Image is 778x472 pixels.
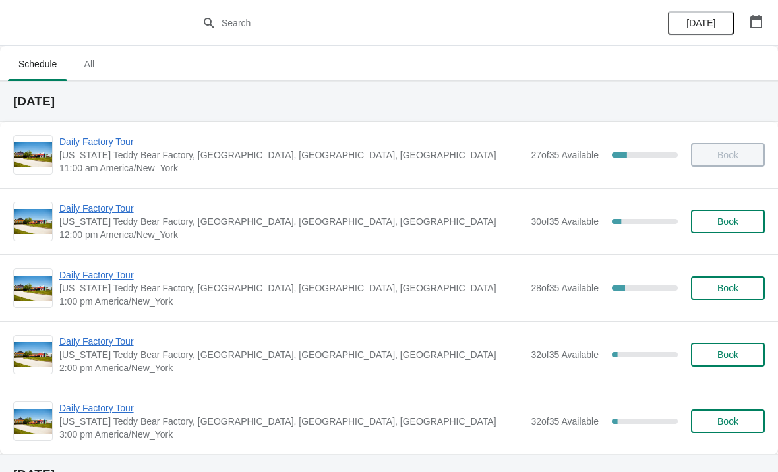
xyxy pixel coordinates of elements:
[59,228,524,241] span: 12:00 pm America/New_York
[14,142,52,168] img: Daily Factory Tour | Vermont Teddy Bear Factory, Shelburne Road, Shelburne, VT, USA | 11:00 am Am...
[59,361,524,374] span: 2:00 pm America/New_York
[531,150,599,160] span: 27 of 35 Available
[59,335,524,348] span: Daily Factory Tour
[221,11,583,35] input: Search
[691,210,765,233] button: Book
[691,409,765,433] button: Book
[691,276,765,300] button: Book
[14,409,52,434] img: Daily Factory Tour | Vermont Teddy Bear Factory, Shelburne Road, Shelburne, VT, USA | 3:00 pm Ame...
[59,428,524,441] span: 3:00 pm America/New_York
[59,281,524,295] span: [US_STATE] Teddy Bear Factory, [GEOGRAPHIC_DATA], [GEOGRAPHIC_DATA], [GEOGRAPHIC_DATA]
[14,276,52,301] img: Daily Factory Tour | Vermont Teddy Bear Factory, Shelburne Road, Shelburne, VT, USA | 1:00 pm Ame...
[59,215,524,228] span: [US_STATE] Teddy Bear Factory, [GEOGRAPHIC_DATA], [GEOGRAPHIC_DATA], [GEOGRAPHIC_DATA]
[717,349,738,360] span: Book
[59,162,524,175] span: 11:00 am America/New_York
[73,52,105,76] span: All
[668,11,734,35] button: [DATE]
[531,216,599,227] span: 30 of 35 Available
[59,202,524,215] span: Daily Factory Tour
[717,216,738,227] span: Book
[717,416,738,427] span: Book
[59,401,524,415] span: Daily Factory Tour
[14,342,52,368] img: Daily Factory Tour | Vermont Teddy Bear Factory, Shelburne Road, Shelburne, VT, USA | 2:00 pm Ame...
[531,349,599,360] span: 32 of 35 Available
[59,415,524,428] span: [US_STATE] Teddy Bear Factory, [GEOGRAPHIC_DATA], [GEOGRAPHIC_DATA], [GEOGRAPHIC_DATA]
[59,348,524,361] span: [US_STATE] Teddy Bear Factory, [GEOGRAPHIC_DATA], [GEOGRAPHIC_DATA], [GEOGRAPHIC_DATA]
[717,283,738,293] span: Book
[531,283,599,293] span: 28 of 35 Available
[59,295,524,308] span: 1:00 pm America/New_York
[59,268,524,281] span: Daily Factory Tour
[59,135,524,148] span: Daily Factory Tour
[59,148,524,162] span: [US_STATE] Teddy Bear Factory, [GEOGRAPHIC_DATA], [GEOGRAPHIC_DATA], [GEOGRAPHIC_DATA]
[691,343,765,367] button: Book
[14,209,52,235] img: Daily Factory Tour | Vermont Teddy Bear Factory, Shelburne Road, Shelburne, VT, USA | 12:00 pm Am...
[8,52,67,76] span: Schedule
[13,95,765,108] h2: [DATE]
[686,18,715,28] span: [DATE]
[531,416,599,427] span: 32 of 35 Available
